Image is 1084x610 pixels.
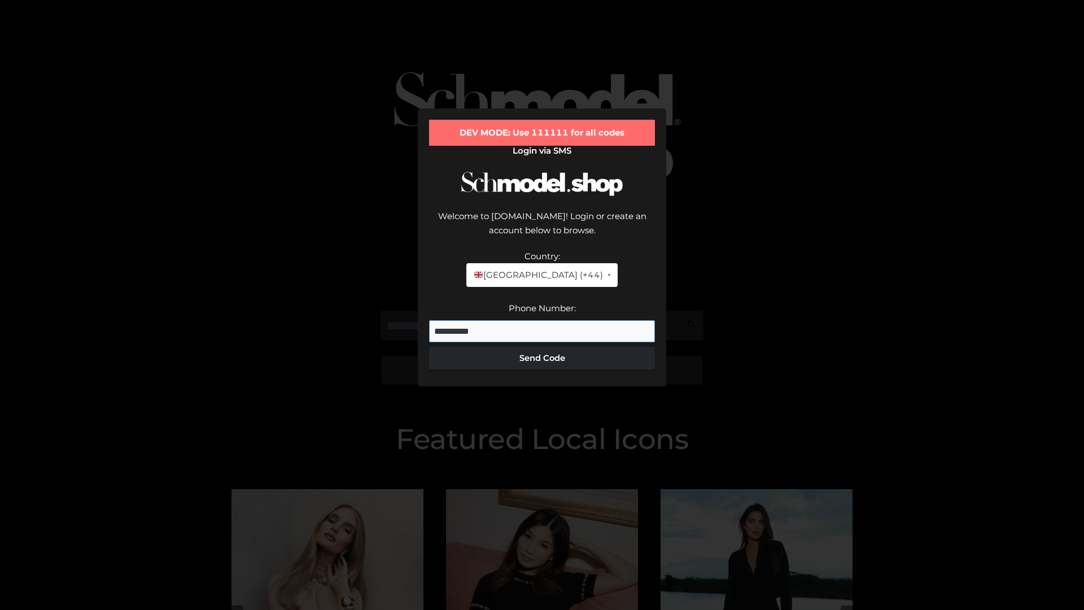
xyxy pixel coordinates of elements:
[474,271,483,279] img: 🇬🇧
[429,120,655,146] div: DEV MODE: Use 111111 for all codes
[457,162,627,206] img: Schmodel Logo
[429,347,655,369] button: Send Code
[524,251,560,262] label: Country:
[509,303,576,313] label: Phone Number:
[473,268,602,282] span: [GEOGRAPHIC_DATA] (+44)
[429,146,655,156] h2: Login via SMS
[429,209,655,249] div: Welcome to [DOMAIN_NAME]! Login or create an account below to browse.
